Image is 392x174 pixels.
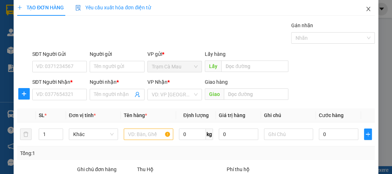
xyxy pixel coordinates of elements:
div: VP gửi [147,50,202,58]
span: kg [206,129,213,140]
input: 0 [219,129,258,140]
span: Giá trị hàng [219,112,245,118]
span: Thu Hộ [137,166,154,172]
div: Người gửi [90,50,144,58]
button: plus [18,88,30,100]
input: Dọc đường [224,88,288,100]
span: Định lượng [183,112,209,118]
span: up [57,130,61,134]
span: close [365,6,371,12]
span: VP Nhận [147,79,167,85]
span: Cước hàng [319,112,344,118]
span: Lấy hàng [205,51,226,57]
input: Dọc đường [221,61,288,72]
span: Trạm Cà Mau [152,61,198,72]
input: Ghi Chú [264,129,313,140]
label: Ghi chú đơn hàng [77,166,117,172]
span: user-add [134,92,140,97]
span: Yêu cầu xuất hóa đơn điện tử [75,5,151,10]
span: plus [19,91,29,97]
input: VD: Bàn, Ghế [124,129,173,140]
th: Ghi chú [261,108,316,122]
img: icon [75,5,81,11]
div: Tổng: 1 [20,149,152,157]
span: TẠO ĐƠN HÀNG [17,5,64,10]
span: Increase Value [55,129,63,134]
span: Lấy [205,61,221,72]
span: Tên hàng [124,112,147,118]
div: SĐT Người Gửi [32,50,87,58]
button: delete [20,129,32,140]
label: Gán nhãn [291,23,313,28]
span: SL [39,112,44,118]
span: Đơn vị tính [69,112,96,118]
span: Giao [205,88,224,100]
button: plus [364,129,372,140]
span: Decrease Value [55,134,63,140]
span: down [57,135,61,139]
span: plus [364,131,372,137]
span: plus [17,5,22,10]
div: SĐT Người Nhận [32,78,87,86]
div: Người nhận [90,78,144,86]
span: Giao hàng [205,79,228,85]
span: Khác [73,129,114,140]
